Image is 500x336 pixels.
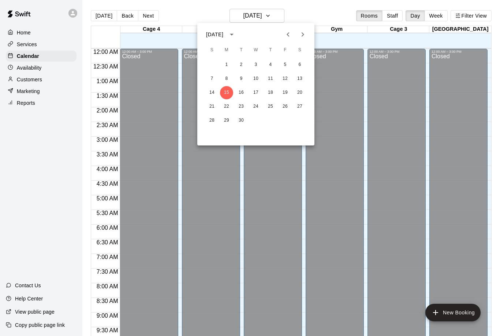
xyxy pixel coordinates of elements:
span: Monday [220,43,233,58]
span: Saturday [293,43,306,58]
button: 13 [293,72,306,85]
button: 29 [220,114,233,127]
button: 17 [249,86,262,99]
button: 19 [279,86,292,99]
button: 21 [205,100,219,113]
button: 5 [279,58,292,71]
div: [DATE] [206,31,223,38]
button: 3 [249,58,262,71]
button: 6 [293,58,306,71]
button: 27 [293,100,306,113]
button: 7 [205,72,219,85]
button: 23 [235,100,248,113]
button: 10 [249,72,262,85]
button: 28 [205,114,219,127]
button: 14 [205,86,219,99]
button: 9 [235,72,248,85]
button: 24 [249,100,262,113]
span: Sunday [205,43,219,58]
span: Friday [279,43,292,58]
span: Tuesday [235,43,248,58]
button: calendar view is open, switch to year view [225,28,238,41]
span: Wednesday [249,43,262,58]
button: 20 [293,86,306,99]
button: 12 [279,72,292,85]
button: 26 [279,100,292,113]
button: 1 [220,58,233,71]
button: 2 [235,58,248,71]
button: 8 [220,72,233,85]
button: 18 [264,86,277,99]
button: Previous month [281,27,295,42]
button: 30 [235,114,248,127]
button: 25 [264,100,277,113]
button: Next month [295,27,310,42]
button: 22 [220,100,233,113]
button: 11 [264,72,277,85]
button: 4 [264,58,277,71]
button: 15 [220,86,233,99]
span: Thursday [264,43,277,58]
button: 16 [235,86,248,99]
